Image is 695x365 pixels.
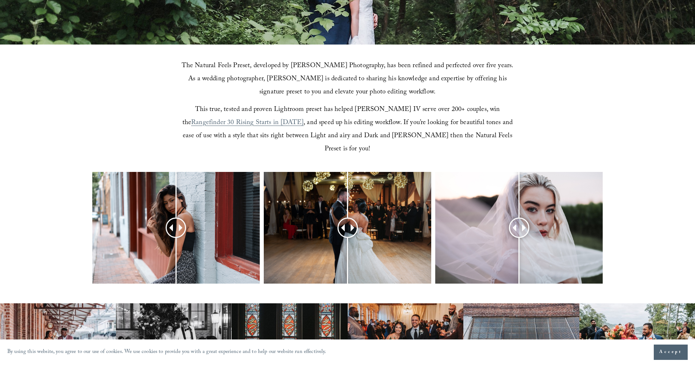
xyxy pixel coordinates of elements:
[659,349,682,356] span: Accept
[191,118,304,129] a: Rangefinder 30 Rising Starts in [DATE]
[182,104,502,129] span: This true, tested and proven Lightroom preset has helped [PERSON_NAME] IV serve over 200+ couples...
[654,345,688,360] button: Accept
[7,347,327,358] p: By using this website, you agree to our use of cookies. We use cookies to provide you with a grea...
[182,61,516,98] span: The Natural Feels Preset, developed by [PERSON_NAME] Photography, has been refined and perfected ...
[183,118,514,155] span: , and speed up his editing workflow. If you’re looking for beautiful tones and ease of use with a...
